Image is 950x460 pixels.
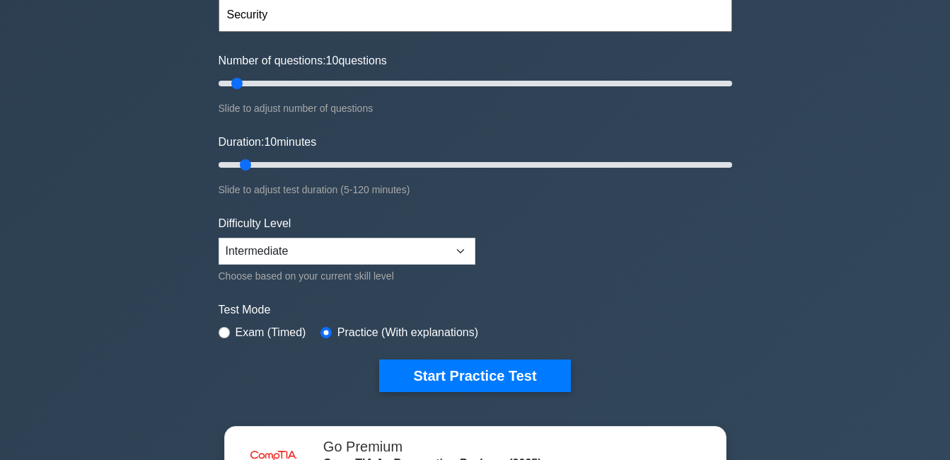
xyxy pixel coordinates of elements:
[219,268,475,284] div: Choose based on your current skill level
[219,181,732,198] div: Slide to adjust test duration (5-120 minutes)
[337,324,478,341] label: Practice (With explanations)
[236,324,306,341] label: Exam (Timed)
[264,136,277,148] span: 10
[219,100,732,117] div: Slide to adjust number of questions
[326,54,339,67] span: 10
[219,52,387,69] label: Number of questions: questions
[219,134,317,151] label: Duration: minutes
[219,301,732,318] label: Test Mode
[219,215,291,232] label: Difficulty Level
[379,360,570,392] button: Start Practice Test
